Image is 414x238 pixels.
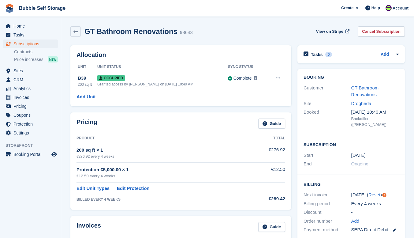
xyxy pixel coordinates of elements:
a: Edit Unit Types [76,185,110,192]
img: stora-icon-8386f47178a22dfd0bd8f6a31ec36ba5ce8667c1dd55bd0f319d3a0aa187defe.svg [5,4,14,13]
div: 200 sq ft [78,82,97,87]
div: Billing period [304,200,351,207]
a: Contracts [14,49,58,55]
h2: Tasks [311,52,323,57]
div: Customer [304,85,351,98]
span: Booking Portal [13,150,50,159]
a: Bubble Self Storage [17,3,68,13]
span: Pricing [13,102,50,111]
div: 0 [325,52,332,57]
a: menu [3,31,58,39]
a: menu [3,84,58,93]
a: menu [3,75,58,84]
div: [DATE] ( ) [351,191,399,198]
h2: Pricing [76,119,97,129]
span: Occupied [97,75,125,81]
div: Every 4 weeks [351,200,399,207]
a: menu [3,120,58,128]
span: Settings [13,129,50,137]
span: Help [371,5,380,11]
span: Subscriptions [13,40,50,48]
th: Unit Status [97,62,228,72]
div: 200 sq ft × 1 [76,147,247,154]
a: menu [3,102,58,111]
a: Cancel Subscription [358,26,405,36]
div: NEW [48,56,58,62]
a: menu [3,66,58,75]
span: Create [341,5,353,11]
a: GT Bathroom Renovations [351,85,379,97]
div: B39 [78,75,97,82]
div: Start [304,152,351,159]
a: menu [3,93,58,102]
h2: Allocation [76,51,285,59]
a: Add [381,51,389,58]
h2: Booking [304,75,399,80]
div: Granted access by [PERSON_NAME] on [DATE] 10:49 AM [97,81,228,87]
a: Price increases NEW [14,56,58,63]
div: Complete [233,75,252,81]
a: menu [3,40,58,48]
span: Ongoing [351,161,369,166]
div: [DATE] 10:40 AM [351,109,399,116]
div: Booked [304,109,351,128]
time: 2025-07-28 23:00:00 UTC [351,152,366,159]
div: Site [304,100,351,107]
div: Order number [304,218,351,225]
div: - [351,209,399,216]
th: Sync Status [228,62,268,72]
span: Coupons [13,111,50,119]
div: Discount [304,209,351,216]
div: Payment method [304,226,351,233]
a: Reset [368,192,380,197]
a: menu [3,150,58,159]
span: CRM [13,75,50,84]
span: View on Stripe [316,28,343,35]
span: Sites [13,66,50,75]
a: menu [3,111,58,119]
div: Protection €5,000.00 × 1 [76,166,247,173]
div: €289.42 [247,195,285,202]
div: €276.92 every 4 weeks [76,154,247,159]
img: Tom Gilmore [386,5,392,11]
span: Storefront [6,142,61,149]
h2: Subscription [304,141,399,147]
div: BILLED EVERY 4 WEEKS [76,197,247,202]
div: Backoffice ([PERSON_NAME]) [351,116,399,128]
a: Drogheda [351,101,371,106]
span: Account [393,5,408,11]
a: Guide [258,119,285,129]
div: 98643 [180,29,193,36]
a: Guide [258,222,285,232]
a: Preview store [50,151,58,158]
span: Analytics [13,84,50,93]
a: Add [351,218,360,225]
a: menu [3,22,58,30]
h2: GT Bathroom Renovations [84,27,177,36]
h2: Invoices [76,222,101,232]
img: icon-info-grey-7440780725fd019a000dd9b08b2336e03edf1995a4989e88bcd33f0948082b44.svg [254,76,257,80]
td: €12.50 [247,163,285,183]
th: Product [76,134,247,143]
span: Protection [13,120,50,128]
div: €12.50 every 4 weeks [76,173,247,179]
h2: Billing [304,181,399,187]
div: SEPA Direct Debit [351,226,399,233]
span: Price increases [14,57,43,62]
th: Unit [76,62,97,72]
span: Invoices [13,93,50,102]
div: Next invoice [304,191,351,198]
a: Edit Protection [117,185,150,192]
span: Tasks [13,31,50,39]
span: Home [13,22,50,30]
th: Total [247,134,285,143]
a: Add Unit [76,93,95,100]
div: Tooltip anchor [382,192,387,198]
a: menu [3,129,58,137]
a: View on Stripe [314,26,351,36]
div: End [304,161,351,168]
td: €276.92 [247,143,285,162]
